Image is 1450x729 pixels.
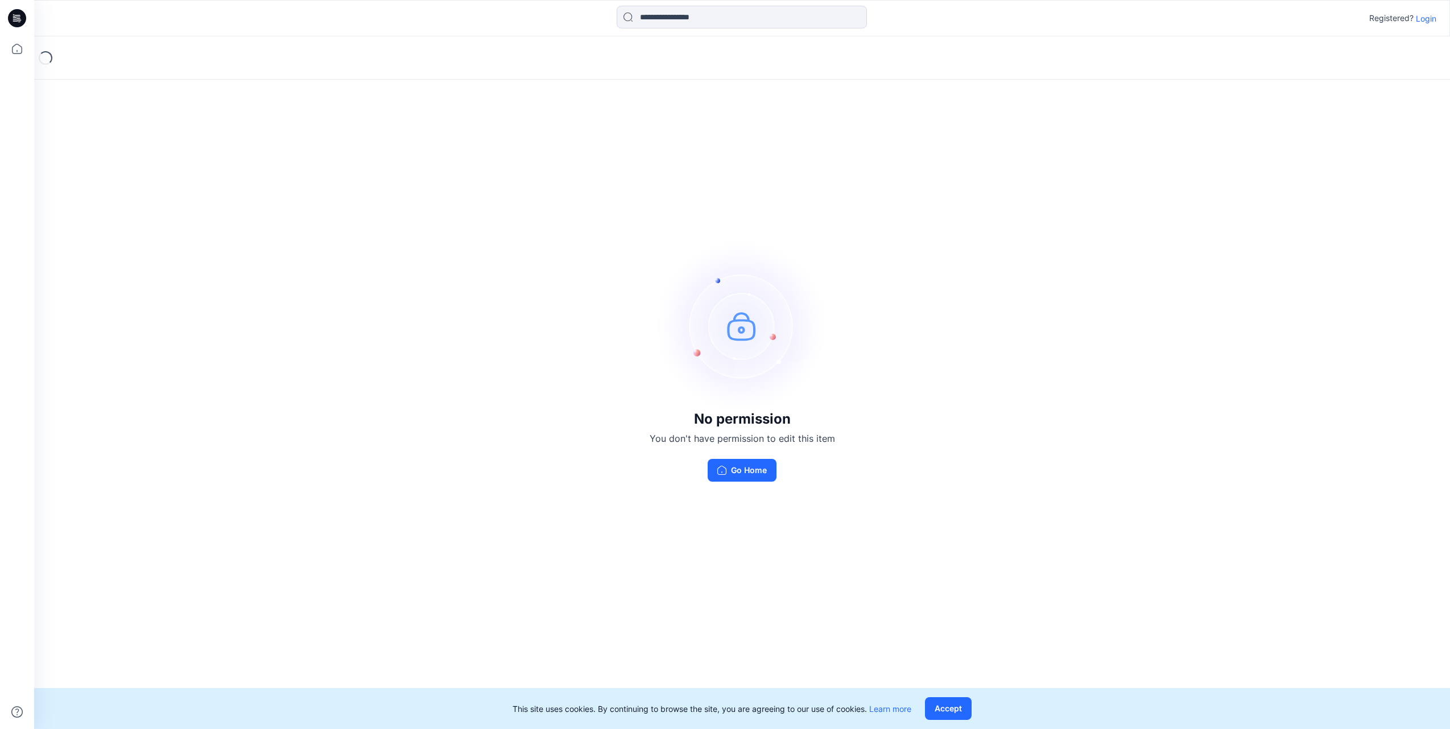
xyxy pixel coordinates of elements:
[513,703,911,715] p: This site uses cookies. By continuing to browse the site, you are agreeing to our use of cookies.
[650,432,835,445] p: You don't have permission to edit this item
[708,459,776,482] button: Go Home
[869,704,911,714] a: Learn more
[1369,11,1414,25] p: Registered?
[650,411,835,427] h3: No permission
[657,241,828,411] img: no-perm.svg
[925,697,972,720] button: Accept
[1416,13,1436,24] p: Login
